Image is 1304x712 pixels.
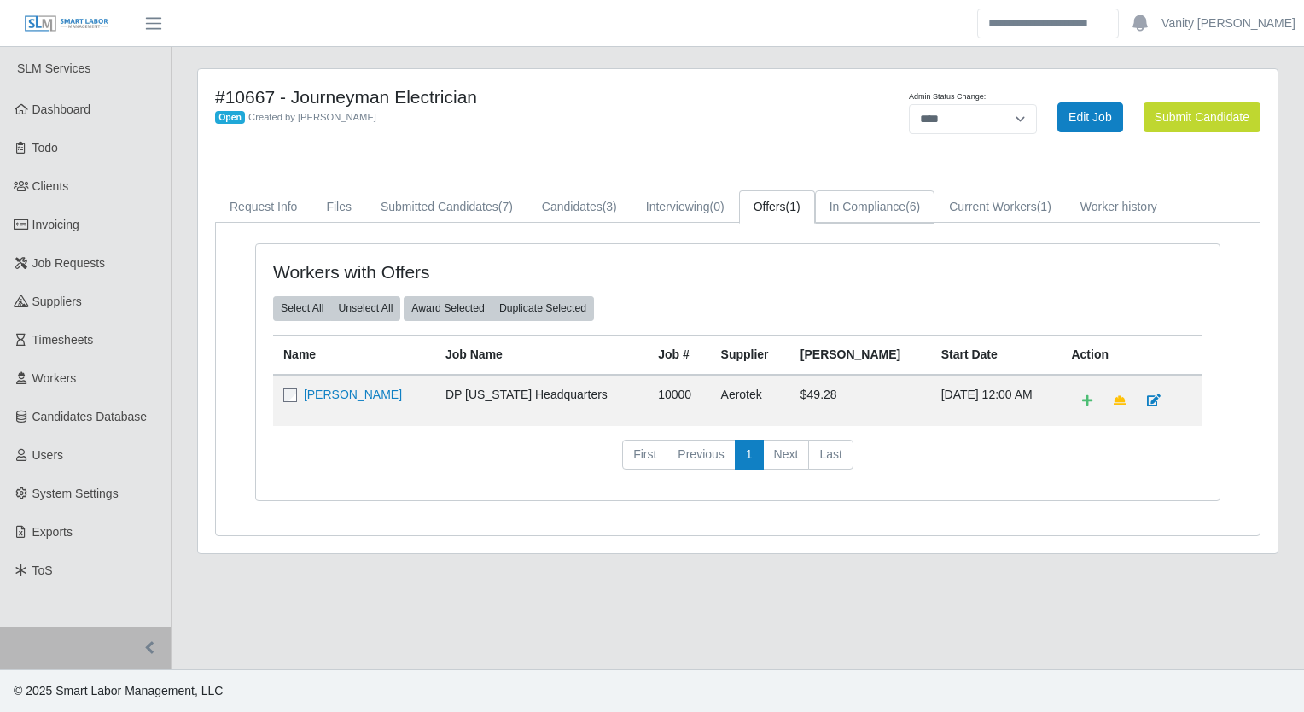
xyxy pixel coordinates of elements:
th: Name [273,335,435,375]
span: Suppliers [32,295,82,308]
button: Submit Candidate [1144,102,1260,132]
div: bulk actions [404,296,594,320]
label: Admin Status Change: [909,91,986,103]
a: Interviewing [632,190,739,224]
span: Timesheets [32,333,94,347]
span: System Settings [32,487,119,500]
td: $49.28 [790,375,931,426]
span: (0) [710,200,725,213]
th: Job Name [435,335,648,375]
a: 1 [735,440,764,470]
span: (1) [786,200,800,213]
a: In Compliance [815,190,935,224]
span: (7) [498,200,513,213]
span: © 2025 Smart Labor Management, LLC [14,684,223,697]
th: Job # [648,335,710,375]
span: SLM Services [17,61,90,75]
th: Start Date [931,335,1062,375]
a: Files [311,190,366,224]
a: Make Team Lead [1103,386,1137,416]
span: ToS [32,563,53,577]
td: [DATE] 12:00 AM [931,375,1062,426]
span: Users [32,448,64,462]
span: Invoicing [32,218,79,231]
td: 10000 [648,375,710,426]
span: Open [215,111,245,125]
button: Duplicate Selected [492,296,594,320]
span: (6) [905,200,920,213]
button: Award Selected [404,296,492,320]
a: Offers [739,190,815,224]
nav: pagination [273,440,1202,484]
td: Aerotek [711,375,790,426]
span: Exports [32,525,73,539]
a: [PERSON_NAME] [304,388,402,401]
a: Vanity [PERSON_NAME] [1161,15,1295,32]
th: [PERSON_NAME] [790,335,931,375]
span: Workers [32,371,77,385]
button: Unselect All [330,296,400,320]
span: (3) [603,200,617,213]
a: Add Default Cost Code [1071,386,1103,416]
th: Supplier [711,335,790,375]
span: Candidates Database [32,410,148,423]
a: Current Workers [934,190,1066,224]
button: Select All [273,296,331,320]
div: bulk actions [273,296,400,320]
a: Request Info [215,190,311,224]
input: Search [977,9,1119,38]
h4: #10667 - Journeyman Electrician [215,86,814,108]
span: (1) [1037,200,1051,213]
a: Worker history [1066,190,1172,224]
span: Dashboard [32,102,91,116]
h4: Workers with Offers [273,261,645,283]
span: Todo [32,141,58,155]
a: Edit Job [1057,102,1123,132]
td: DP [US_STATE] Headquarters [435,375,648,426]
a: Submitted Candidates [366,190,527,224]
span: Job Requests [32,256,106,270]
span: Created by [PERSON_NAME] [248,112,376,122]
th: Action [1061,335,1202,375]
a: Candidates [527,190,632,224]
span: Clients [32,179,69,193]
img: SLM Logo [24,15,109,33]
